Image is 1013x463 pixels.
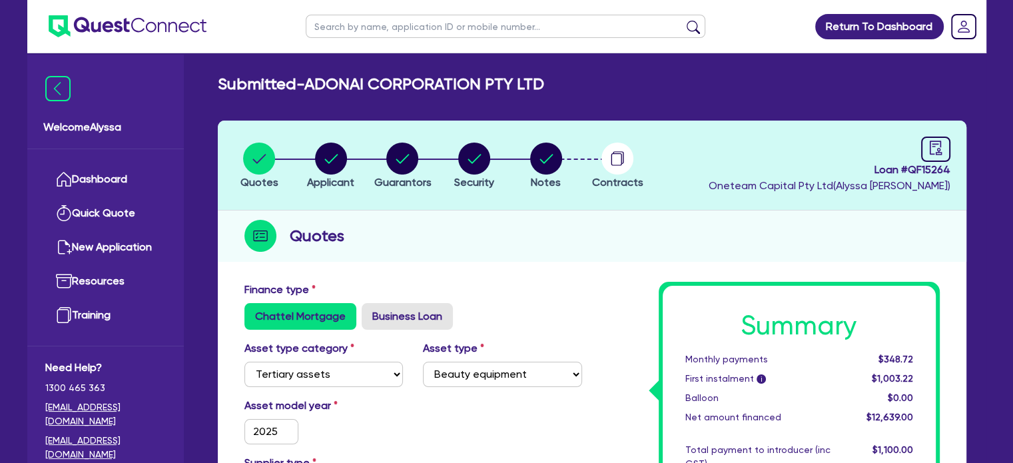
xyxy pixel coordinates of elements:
[45,197,166,231] a: Quick Quote
[45,381,166,395] span: 1300 465 363
[921,137,950,162] a: audit
[49,15,206,37] img: quest-connect-logo-blue
[218,75,544,94] h2: Submitted - ADONAI CORPORATION PTY LTD
[374,176,431,189] span: Guarantors
[675,372,841,386] div: First instalment
[362,303,453,330] label: Business Loan
[244,282,316,298] label: Finance type
[306,15,705,38] input: Search by name, application ID or mobile number...
[591,142,644,191] button: Contracts
[307,176,354,189] span: Applicant
[685,310,913,342] h1: Summary
[423,340,484,356] label: Asset type
[454,142,495,191] button: Security
[244,303,356,330] label: Chattel Mortgage
[887,392,912,403] span: $0.00
[866,412,912,422] span: $12,639.00
[709,179,950,192] span: Oneteam Capital Pty Ltd ( Alyssa [PERSON_NAME] )
[45,434,166,462] a: [EMAIL_ADDRESS][DOMAIN_NAME]
[871,373,912,384] span: $1,003.22
[56,307,72,323] img: training
[240,142,279,191] button: Quotes
[56,205,72,221] img: quick-quote
[45,298,166,332] a: Training
[244,340,354,356] label: Asset type category
[815,14,944,39] a: Return To Dashboard
[45,163,166,197] a: Dashboard
[56,273,72,289] img: resources
[43,119,168,135] span: Welcome Alyssa
[709,162,950,178] span: Loan # QF15264
[454,176,494,189] span: Security
[531,176,561,189] span: Notes
[45,360,166,376] span: Need Help?
[373,142,432,191] button: Guarantors
[592,176,643,189] span: Contracts
[928,141,943,155] span: audit
[45,264,166,298] a: Resources
[234,398,414,414] label: Asset model year
[290,224,344,248] h2: Quotes
[675,352,841,366] div: Monthly payments
[878,354,912,364] span: $348.72
[872,444,912,455] span: $1,100.00
[675,410,841,424] div: Net amount financed
[675,391,841,405] div: Balloon
[529,142,563,191] button: Notes
[757,374,766,384] span: i
[946,9,981,44] a: Dropdown toggle
[45,76,71,101] img: icon-menu-close
[244,220,276,252] img: step-icon
[56,239,72,255] img: new-application
[306,142,355,191] button: Applicant
[45,231,166,264] a: New Application
[240,176,278,189] span: Quotes
[45,400,166,428] a: [EMAIL_ADDRESS][DOMAIN_NAME]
